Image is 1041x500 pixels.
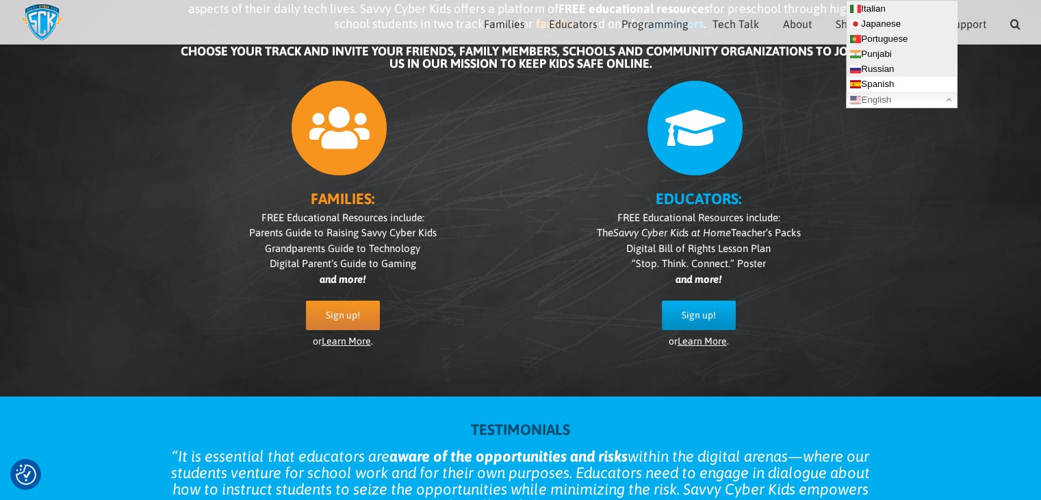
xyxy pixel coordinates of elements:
[850,95,861,105] img: en
[949,18,986,29] span: Support
[270,258,416,269] span: Digital Parent’s Guide to Gaming
[850,34,861,45] img: pt
[682,310,716,321] span: Sign up!
[850,64,861,75] img: ru
[669,336,729,347] span: or .
[850,18,861,29] img: ja
[712,18,759,29] span: Tech Talk
[847,16,957,32] a: Japanese
[783,18,812,29] span: About
[632,258,766,269] span: “Stop. Think. Connect.” Poster
[662,301,736,330] a: Sign up!
[322,336,371,347] a: Learn More
[656,190,741,208] b: EDUCATORS:
[678,336,727,347] a: Learn More
[626,242,771,254] span: Digital Bill of Rights Lesson Plan
[836,18,860,29] span: Shop
[850,49,861,60] img: pa
[21,3,64,41] img: Savvy Cyber Kids Logo
[847,77,957,92] a: Spanish
[846,92,958,108] a: English
[847,62,957,77] a: Russian
[181,44,860,71] b: CHOOSE YOUR TRACK AND INVITE YOUR FRIENDS, FAMILY MEMBERS, SCHOOLS AND COMMUNITY ORGANIZATIONS TO...
[847,47,957,62] a: Punjabi
[306,301,380,330] a: Sign up!
[597,227,801,238] span: The Teacher’s Packs
[265,242,420,254] span: Grandparents Guide to Technology
[617,212,780,223] span: FREE Educational Resources include:
[389,447,628,465] strong: aware of the opportunities and risks
[261,212,424,223] span: FREE Educational Resources include:
[613,227,731,238] i: Savvy Cyber Kids at Home
[847,32,957,47] a: Portuguese
[326,310,360,321] span: Sign up!
[676,273,721,285] i: and more!
[16,464,36,485] button: Consent Preferences
[847,1,957,16] a: Italian
[850,79,861,90] img: es
[313,336,373,347] span: or .
[484,18,525,29] span: Families
[621,18,689,29] span: Programming
[471,421,570,438] strong: TESTIMONIALS
[249,227,437,238] span: Parents Guide to Raising Savvy Cyber Kids
[320,273,365,285] i: and more!
[16,464,36,485] img: Revisit consent button
[850,3,861,14] img: it
[549,18,597,29] span: Educators
[311,190,374,208] b: FAMILIES:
